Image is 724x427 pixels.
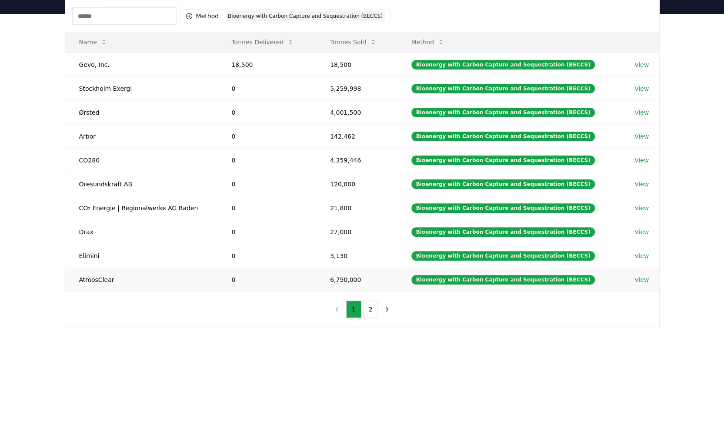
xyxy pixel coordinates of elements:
button: 1 [346,301,361,318]
a: View [634,132,649,141]
button: 2 [363,301,378,318]
td: 18,500 [217,53,316,76]
button: Tonnes Sold [323,33,384,51]
button: MethodBioenergy with Carbon Capture and Sequestration (BECCS) [180,9,391,23]
td: 0 [217,76,316,100]
td: 5,259,998 [316,76,397,100]
td: 0 [217,148,316,172]
div: Bioenergy with Carbon Capture and Sequestration (BECCS) [411,179,595,189]
div: Bioenergy with Carbon Capture and Sequestration (BECCS) [411,132,595,141]
a: View [634,204,649,212]
button: Method [404,33,452,51]
td: 21,800 [316,196,397,220]
td: Elimini [65,244,218,268]
td: Drax [65,220,218,244]
td: 120,000 [316,172,397,196]
a: View [634,275,649,284]
td: 6,750,000 [316,268,397,291]
td: Arbor [65,124,218,148]
a: View [634,228,649,236]
td: Gevo, Inc. [65,53,218,76]
a: View [634,252,649,260]
td: CO280 [65,148,218,172]
div: Bioenergy with Carbon Capture and Sequestration (BECCS) [411,60,595,70]
td: CO₂ Energie | Regionalwerke AG Baden [65,196,218,220]
div: Bioenergy with Carbon Capture and Sequestration (BECCS) [411,203,595,213]
div: Bioenergy with Carbon Capture and Sequestration (BECCS) [411,108,595,117]
a: View [634,84,649,93]
button: next page [380,301,394,318]
td: 4,359,446 [316,148,397,172]
td: 27,000 [316,220,397,244]
div: Bioenergy with Carbon Capture and Sequestration (BECCS) [411,227,595,237]
td: Öresundskraft AB [65,172,218,196]
a: View [634,60,649,69]
td: 142,462 [316,124,397,148]
button: Name [72,33,114,51]
td: 0 [217,220,316,244]
td: 0 [217,172,316,196]
td: 0 [217,268,316,291]
div: Bioenergy with Carbon Capture and Sequestration (BECCS) [411,251,595,261]
td: 18,500 [316,53,397,76]
div: Bioenergy with Carbon Capture and Sequestration (BECCS) [411,275,595,285]
a: View [634,108,649,117]
td: Stockholm Exergi [65,76,218,100]
td: 3,130 [316,244,397,268]
a: View [634,180,649,189]
td: 0 [217,100,316,124]
td: 0 [217,244,316,268]
td: 4,001,500 [316,100,397,124]
a: View [634,156,649,165]
div: Bioenergy with Carbon Capture and Sequestration (BECCS) [411,84,595,93]
td: Ørsted [65,100,218,124]
td: 0 [217,124,316,148]
button: Tonnes Delivered [224,33,301,51]
div: Bioenergy with Carbon Capture and Sequestration (BECCS) [411,156,595,165]
td: AtmosClear [65,268,218,291]
div: Bioenergy with Carbon Capture and Sequestration (BECCS) [226,11,385,21]
td: 0 [217,196,316,220]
